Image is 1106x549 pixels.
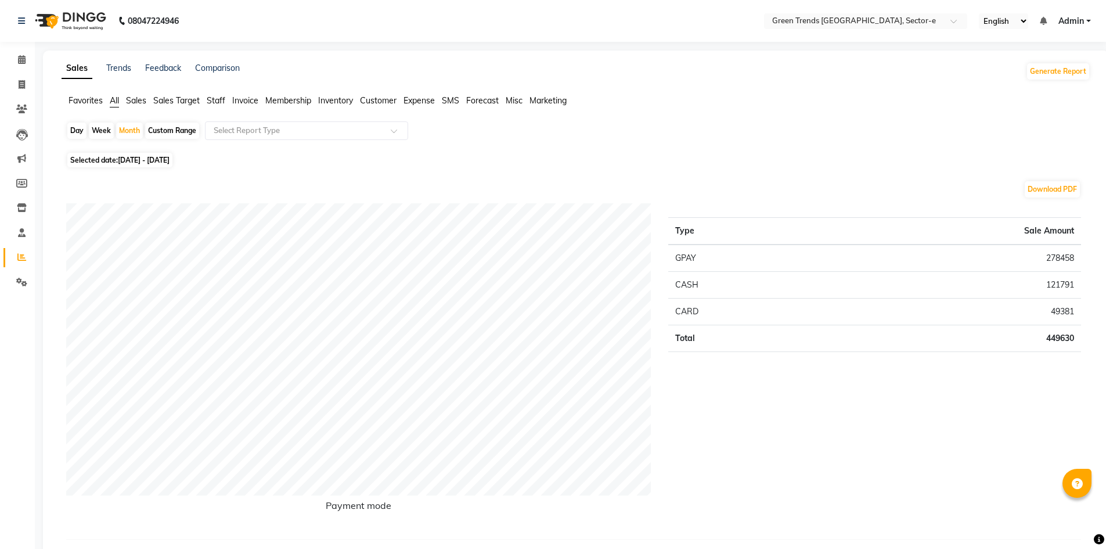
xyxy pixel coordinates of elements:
span: Admin [1058,15,1084,27]
th: Sale Amount [820,218,1081,245]
span: [DATE] - [DATE] [118,156,170,164]
a: Trends [106,63,131,73]
span: Membership [265,95,311,106]
span: SMS [442,95,459,106]
td: 449630 [820,325,1081,352]
span: Sales Target [153,95,200,106]
th: Type [668,218,820,245]
td: CARD [668,299,820,325]
span: Sales [126,95,146,106]
a: Feedback [145,63,181,73]
span: Inventory [318,95,353,106]
div: Custom Range [145,123,199,139]
td: GPAY [668,245,820,272]
b: 08047224946 [128,5,179,37]
td: 121791 [820,272,1081,299]
img: logo [30,5,109,37]
span: Customer [360,95,397,106]
span: Invoice [232,95,258,106]
div: Week [89,123,114,139]
span: Expense [404,95,435,106]
button: Generate Report [1027,63,1089,80]
td: CASH [668,272,820,299]
span: All [110,95,119,106]
td: Total [668,325,820,352]
span: Forecast [466,95,499,106]
a: Sales [62,58,92,79]
div: Day [67,123,87,139]
button: Download PDF [1025,181,1080,198]
td: 278458 [820,245,1081,272]
span: Misc [506,95,523,106]
span: Favorites [69,95,103,106]
a: Comparison [195,63,240,73]
span: Selected date: [67,153,172,167]
div: Month [116,123,143,139]
iframe: chat widget [1057,503,1094,537]
td: 49381 [820,299,1081,325]
span: Marketing [529,95,567,106]
h6: Payment mode [66,500,651,516]
span: Staff [207,95,225,106]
